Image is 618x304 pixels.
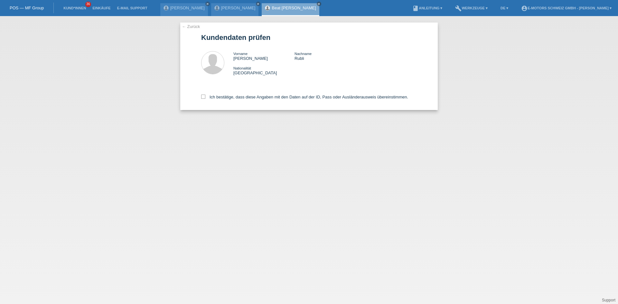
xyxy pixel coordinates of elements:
[233,51,295,61] div: [PERSON_NAME]
[521,5,528,12] i: account_circle
[221,5,256,10] a: [PERSON_NAME]
[295,51,356,61] div: Rubli
[206,2,209,5] i: close
[409,6,445,10] a: bookAnleitung ▾
[85,2,91,7] span: 36
[233,66,251,70] span: Nationalität
[205,2,210,6] a: close
[317,2,321,5] i: close
[89,6,114,10] a: Einkäufe
[182,24,200,29] a: ← Zurück
[10,5,44,10] a: POS — MF Group
[272,5,316,10] a: Beat [PERSON_NAME]
[60,6,89,10] a: Kund*innen
[170,5,205,10] a: [PERSON_NAME]
[452,6,491,10] a: buildWerkzeuge ▾
[233,66,295,75] div: [GEOGRAPHIC_DATA]
[455,5,462,12] i: build
[201,95,408,99] label: Ich bestätige, dass diese Angaben mit den Daten auf der ID, Pass oder Ausländerausweis übereinsti...
[518,6,615,10] a: account_circleE-Motors Schweiz GmbH - [PERSON_NAME] ▾
[114,6,151,10] a: E-Mail Support
[257,2,260,5] i: close
[295,52,312,56] span: Nachname
[201,33,417,41] h1: Kundendaten prüfen
[412,5,419,12] i: book
[317,2,321,6] a: close
[497,6,511,10] a: DE ▾
[256,2,260,6] a: close
[233,52,248,56] span: Vorname
[602,298,615,302] a: Support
